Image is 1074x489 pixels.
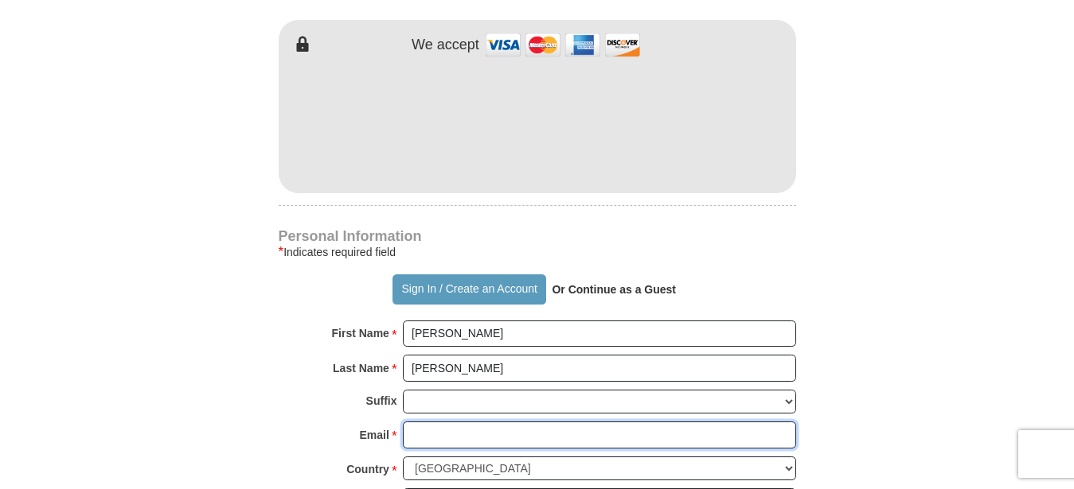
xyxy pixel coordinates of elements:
[332,322,389,344] strong: First Name
[552,283,676,296] strong: Or Continue as a Guest
[483,28,642,62] img: credit cards accepted
[346,458,389,480] strong: Country
[279,243,796,262] div: Indicates required field
[412,37,479,54] h4: We accept
[333,357,389,379] strong: Last Name
[366,390,397,412] strong: Suffix
[279,230,796,243] h4: Personal Information
[360,424,389,446] strong: Email
[392,274,546,305] button: Sign In / Create an Account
